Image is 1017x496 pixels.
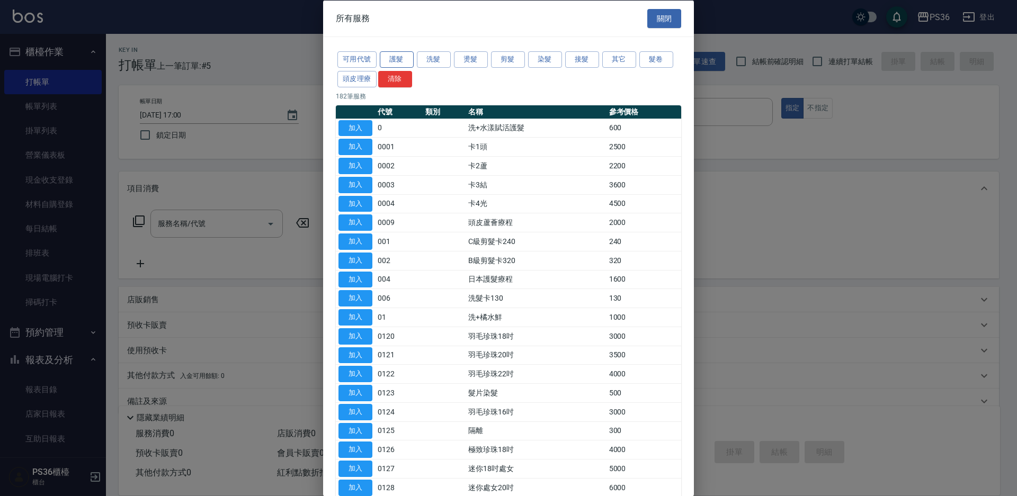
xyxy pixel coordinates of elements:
td: 600 [606,119,681,138]
td: B級剪髮卡320 [466,251,606,270]
td: 1000 [606,308,681,327]
button: 髮卷 [639,51,673,68]
th: 參考價格 [606,105,681,119]
button: 加入 [338,328,372,344]
p: 182 筆服務 [336,91,681,101]
button: 加入 [338,233,372,250]
td: 3000 [606,402,681,421]
td: 迷你18吋處女 [466,459,606,478]
td: 0127 [375,459,423,478]
td: 0123 [375,383,423,402]
button: 剪髮 [491,51,525,68]
td: 002 [375,251,423,270]
td: 0122 [375,364,423,383]
td: 1600 [606,270,681,289]
td: 2200 [606,156,681,175]
td: 卡1頭 [466,137,606,156]
td: 5000 [606,459,681,478]
button: 加入 [338,290,372,306]
td: 洗髮卡130 [466,288,606,308]
td: 0121 [375,346,423,365]
td: 羽毛珍珠20吋 [466,346,606,365]
button: 加入 [338,347,372,363]
td: 3500 [606,346,681,365]
td: 0002 [375,156,423,175]
td: 0124 [375,402,423,421]
button: 加入 [338,195,372,212]
td: 極致珍珠18吋 [466,440,606,459]
td: 0004 [375,194,423,213]
td: 0125 [375,421,423,440]
button: 頭皮理療 [337,70,377,87]
td: 0126 [375,440,423,459]
td: 3000 [606,327,681,346]
td: 004 [375,270,423,289]
button: 洗髮 [417,51,451,68]
td: 日本護髮療程 [466,270,606,289]
button: 染髮 [528,51,562,68]
td: 羽毛珍珠18吋 [466,327,606,346]
button: 加入 [338,309,372,326]
button: 護髮 [380,51,414,68]
td: 洗+水漾賦活護髮 [466,119,606,138]
button: 加入 [338,139,372,155]
button: 清除 [378,70,412,87]
td: 卡3結 [466,175,606,194]
button: 加入 [338,385,372,401]
td: 羽毛珍珠22吋 [466,364,606,383]
span: 所有服務 [336,13,370,23]
td: 130 [606,288,681,308]
td: 01 [375,308,423,327]
td: 4000 [606,364,681,383]
td: 300 [606,421,681,440]
button: 關閉 [647,8,681,28]
th: 名稱 [466,105,606,119]
button: 加入 [338,271,372,287]
td: 320 [606,251,681,270]
button: 加入 [338,441,372,458]
button: 接髮 [565,51,599,68]
td: 500 [606,383,681,402]
td: 0003 [375,175,423,194]
button: 加入 [338,176,372,193]
td: 髮片染髮 [466,383,606,402]
td: 3600 [606,175,681,194]
td: 0001 [375,137,423,156]
td: 006 [375,288,423,308]
td: 4500 [606,194,681,213]
button: 加入 [338,214,372,231]
button: 加入 [338,422,372,439]
td: 0009 [375,213,423,232]
td: C級剪髮卡240 [466,232,606,251]
button: 加入 [338,403,372,420]
td: 4000 [606,440,681,459]
td: 頭皮蘆薈療程 [466,213,606,232]
button: 加入 [338,366,372,382]
td: 隔離 [466,421,606,440]
td: 0120 [375,327,423,346]
td: 2500 [606,137,681,156]
td: 240 [606,232,681,251]
button: 加入 [338,120,372,136]
td: 0 [375,119,423,138]
button: 燙髮 [454,51,488,68]
button: 其它 [602,51,636,68]
button: 加入 [338,158,372,174]
button: 加入 [338,252,372,268]
button: 加入 [338,461,372,477]
button: 加入 [338,479,372,495]
td: 卡2蘆 [466,156,606,175]
td: 洗+橘水鮮 [466,308,606,327]
th: 類別 [423,105,466,119]
td: 卡4光 [466,194,606,213]
td: 羽毛珍珠16吋 [466,402,606,421]
td: 2000 [606,213,681,232]
td: 001 [375,232,423,251]
button: 可用代號 [337,51,377,68]
th: 代號 [375,105,423,119]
